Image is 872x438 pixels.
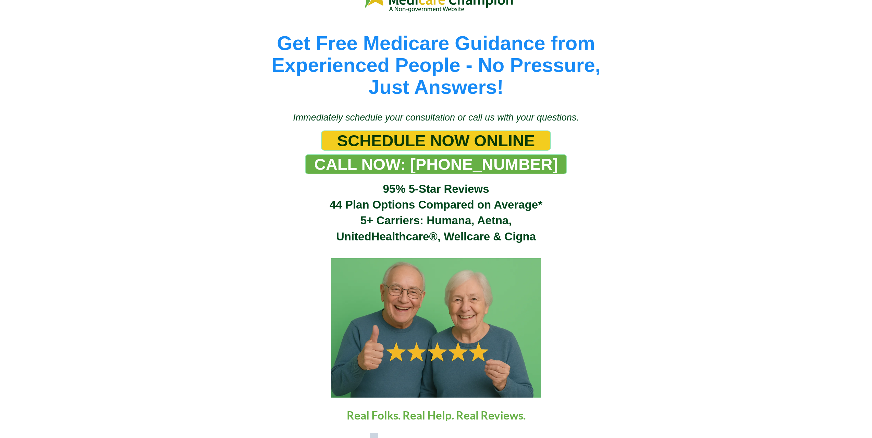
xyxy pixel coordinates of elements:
[330,198,542,211] span: 44 Plan Options Compared on Average*
[293,112,579,123] span: Immediately schedule your consultation or call us with your questions.
[337,131,535,150] span: SCHEDULE NOW ONLINE
[336,230,536,243] span: UnitedHealthcare®, Wellcare & Cigna
[271,32,601,76] span: Get Free Medicare Guidance from Experienced People - No Pressure,
[321,130,551,151] a: SCHEDULE NOW ONLINE
[383,183,489,195] span: 95% 5-Star Reviews
[314,155,558,174] span: CALL NOW: [PHONE_NUMBER]
[368,76,503,98] span: Just Answers!
[305,154,567,174] a: CALL NOW: 1-888-344-8881
[347,408,526,422] span: Real Folks. Real Help. Real Reviews.
[360,214,512,227] span: 5+ Carriers: Humana, Aetna,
